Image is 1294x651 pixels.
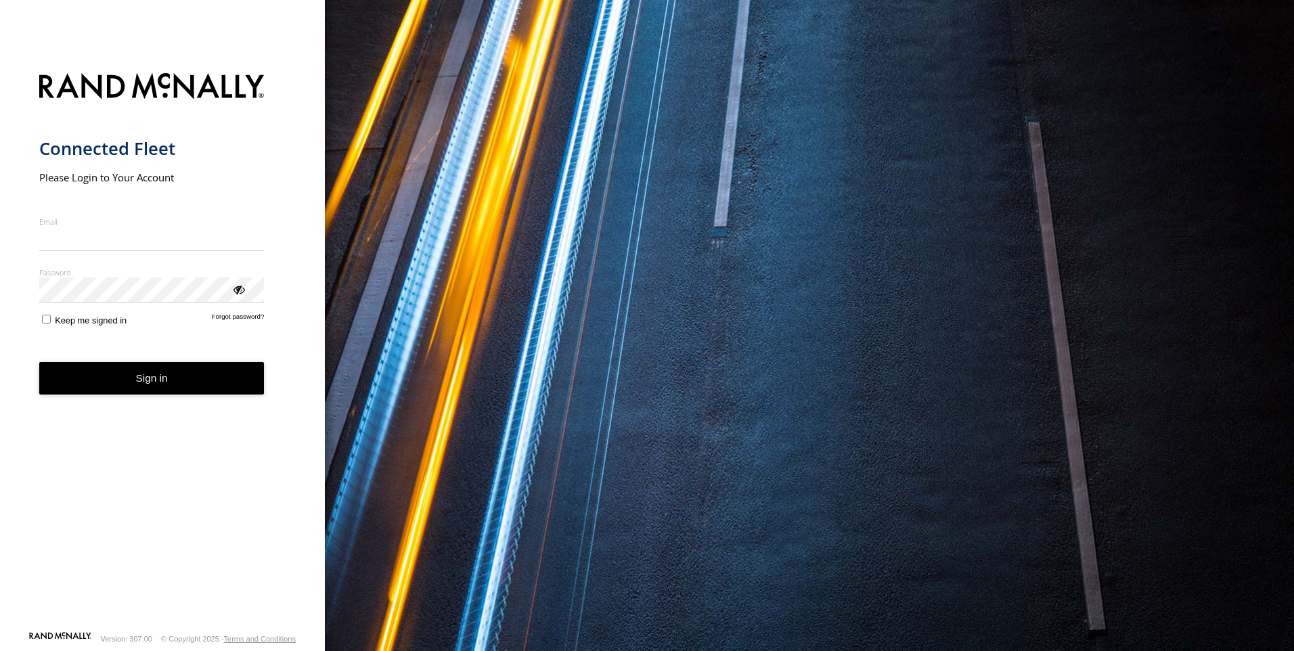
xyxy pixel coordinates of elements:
[42,315,51,323] input: Keep me signed in
[161,635,296,643] div: © Copyright 2025 -
[231,282,245,296] div: ViewPassword
[39,65,286,631] form: main
[55,315,127,325] span: Keep me signed in
[101,635,152,643] div: Version: 307.00
[29,632,91,646] a: Visit our Website
[224,635,296,643] a: Terms and Conditions
[39,267,265,277] label: Password
[39,217,265,227] label: Email
[212,313,265,325] a: Forgot password?
[39,70,265,105] img: Rand McNally
[39,362,265,395] button: Sign in
[39,137,265,160] h1: Connected Fleet
[39,171,265,184] h2: Please Login to Your Account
